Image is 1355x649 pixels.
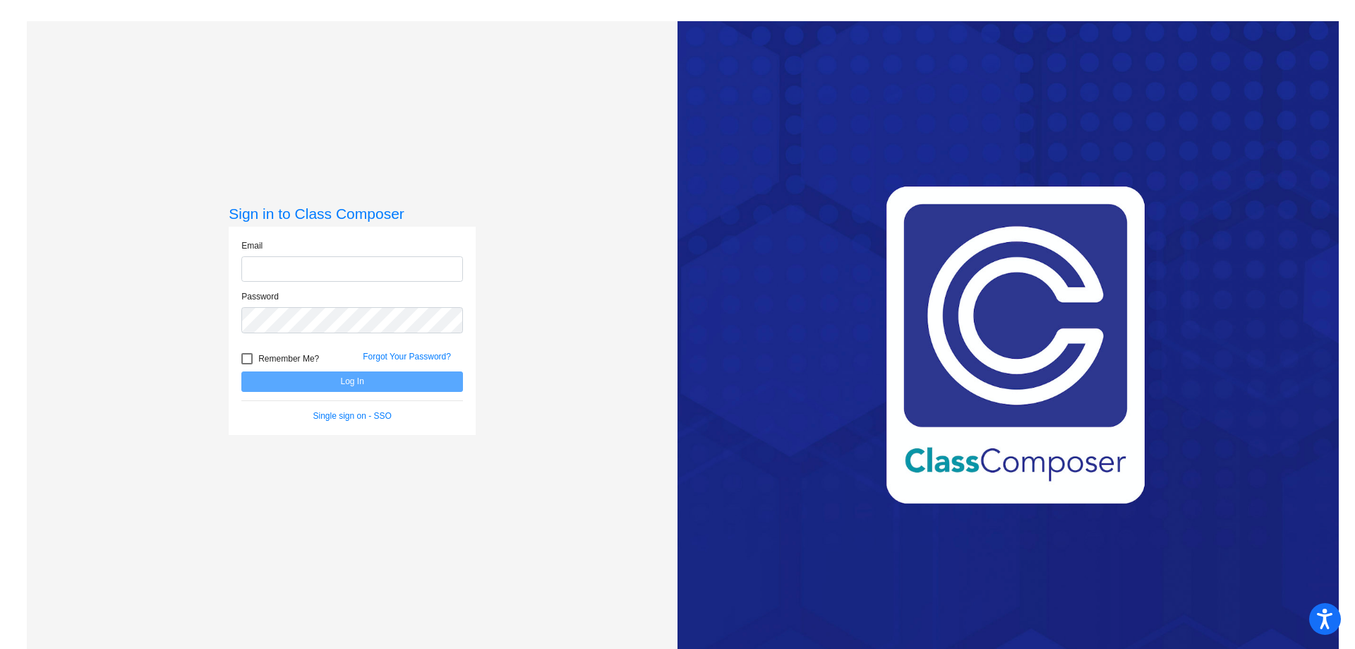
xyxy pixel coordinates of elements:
a: Forgot Your Password? [363,352,451,362]
h3: Sign in to Class Composer [229,205,476,222]
button: Log In [241,371,463,392]
span: Remember Me? [258,350,319,367]
a: Single sign on - SSO [313,411,392,421]
label: Password [241,290,279,303]
label: Email [241,239,263,252]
